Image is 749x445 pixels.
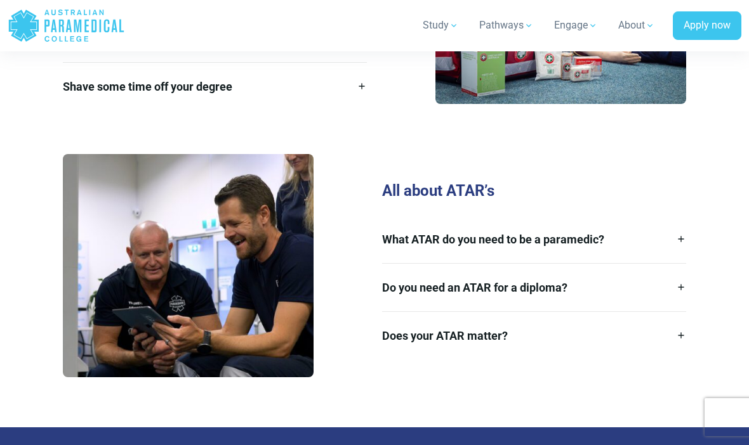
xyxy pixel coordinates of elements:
[382,264,686,311] a: Do you need an ATAR for a diploma?
[8,5,125,46] a: Australian Paramedical College
[63,63,367,110] a: Shave some time off your degree
[382,182,686,200] h3: All about ATAR’s
[415,8,467,43] a: Study
[673,11,741,41] a: Apply now
[547,8,606,43] a: Engage
[472,8,541,43] a: Pathways
[611,8,663,43] a: About
[382,216,686,263] a: What ATAR do you need to be a paramedic?
[382,312,686,359] a: Does your ATAR matter?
